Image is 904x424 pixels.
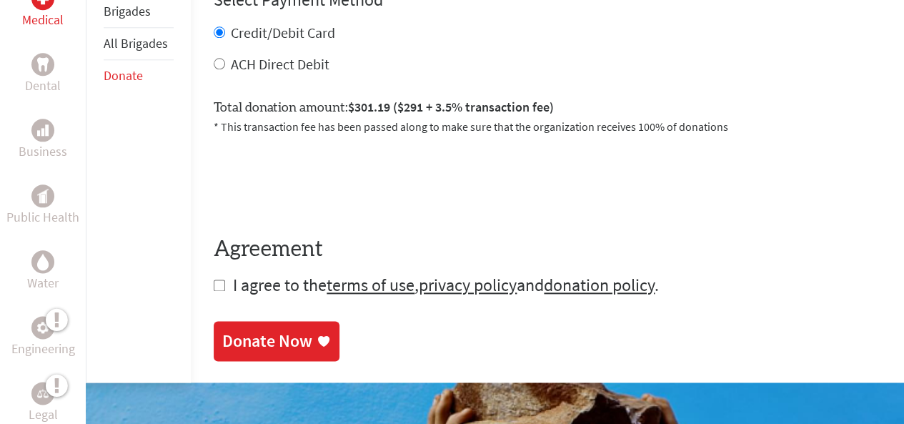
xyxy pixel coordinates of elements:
[348,99,554,115] span: $301.19 ($291 + 3.5% transaction fee)
[6,184,79,227] a: Public HealthPublic Health
[31,316,54,339] div: Engineering
[37,189,49,203] img: Public Health
[37,389,49,398] img: Legal Empowerment
[214,152,431,208] iframe: reCAPTCHA
[25,53,61,96] a: DentalDental
[27,250,59,293] a: WaterWater
[214,118,881,135] p: * This transaction fee has been passed along to make sure that the organization receives 100% of ...
[31,382,54,405] div: Legal Empowerment
[27,273,59,293] p: Water
[11,316,75,359] a: EngineeringEngineering
[214,237,881,262] h4: Agreement
[231,55,329,73] label: ACH Direct Debit
[31,184,54,207] div: Public Health
[19,119,67,162] a: BusinessBusiness
[104,28,174,60] li: All Brigades
[22,10,64,30] p: Medical
[37,124,49,136] img: Business
[6,207,79,227] p: Public Health
[31,53,54,76] div: Dental
[37,254,49,270] img: Water
[19,142,67,162] p: Business
[11,339,75,359] p: Engineering
[214,321,339,361] a: Donate Now
[25,76,61,96] p: Dental
[31,250,54,273] div: Water
[327,274,414,296] a: terms of use
[31,119,54,142] div: Business
[419,274,517,296] a: privacy policy
[231,24,335,41] label: Credit/Debit Card
[222,330,312,352] div: Donate Now
[104,60,174,92] li: Donate
[214,97,554,118] label: Total donation amount:
[37,322,49,333] img: Engineering
[544,274,655,296] a: donation policy
[104,35,168,51] a: All Brigades
[233,274,659,296] span: I agree to the , and .
[37,58,49,72] img: Dental
[104,67,143,84] a: Donate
